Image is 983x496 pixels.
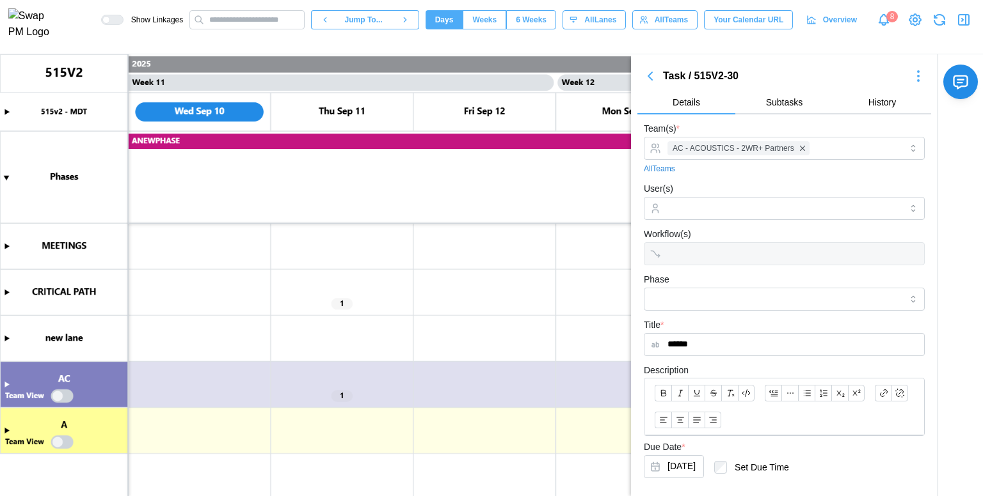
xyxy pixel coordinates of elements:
button: Sep 15, 2025 [644,455,704,478]
label: User(s) [644,182,673,196]
div: Task / 515V2-30 [663,68,906,84]
label: Set Due Time [727,461,789,474]
span: Weeks [472,11,497,29]
button: Link [875,385,891,401]
a: Notifications [873,9,895,31]
button: Horizontal line [781,385,798,401]
button: Remove link [891,385,908,401]
button: Strikethrough [705,385,721,401]
span: Show Linkages [124,15,183,25]
span: History [868,98,897,107]
label: Workflow(s) [644,228,691,242]
label: Team(s) [644,122,680,136]
label: Title [644,318,664,332]
button: Superscript [848,385,865,401]
label: Description [644,364,689,378]
button: Align text: justify [688,412,705,428]
img: Swap PM Logo [8,8,60,40]
span: Days [435,11,454,29]
button: Align text: left [655,412,671,428]
a: All Teams [644,163,675,175]
button: Italic [671,385,688,401]
span: 6 Weeks [516,11,547,29]
span: All Lanes [584,11,616,29]
button: Align text: right [705,412,721,428]
button: Close Drawer [955,11,973,29]
button: Bold [655,385,671,401]
span: Details [673,98,700,107]
label: Due Date [644,440,685,454]
span: Your Calendar URL [714,11,783,29]
span: All Teams [655,11,688,29]
span: AC - ACOUSTICS - 2WR+ Partners [673,143,794,155]
button: Subscript [831,385,848,401]
span: Jump To... [345,11,383,29]
button: Bullet list [798,385,815,401]
button: Ordered list [815,385,831,401]
span: Overview [823,11,857,29]
button: Code [738,385,755,401]
div: 8 [886,11,898,22]
button: Clear formatting [721,385,738,401]
button: Refresh Grid [931,11,948,29]
button: Underline [688,385,705,401]
button: Blockquote [765,385,781,401]
a: View Project [906,11,924,29]
span: Subtasks [766,98,803,107]
button: Align text: center [671,412,688,428]
label: Phase [644,273,669,287]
